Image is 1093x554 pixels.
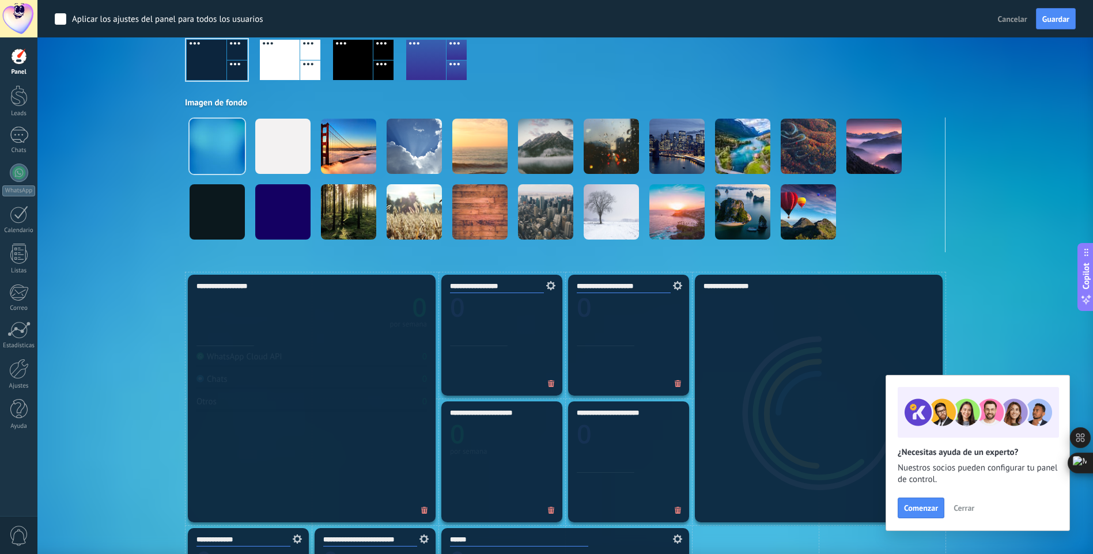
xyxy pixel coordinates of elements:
[898,462,1058,485] span: Nuestros socios pueden configurar tu panel de control.
[2,147,36,154] div: Chats
[898,498,944,518] button: Comenzar
[2,423,36,430] div: Ayuda
[1042,15,1069,23] span: Guardar
[998,14,1027,24] span: Cancelar
[2,267,36,275] div: Listas
[1036,8,1076,30] button: Guardar
[954,504,974,512] span: Cerrar
[898,447,1058,458] h2: ¿Necesitas ayuda de un experto?
[2,227,36,234] div: Calendario
[2,185,35,196] div: WhatsApp
[2,342,36,350] div: Estadísticas
[948,499,979,517] button: Cerrar
[2,110,36,117] div: Leads
[904,504,938,512] span: Comenzar
[1080,263,1092,290] span: Copilot
[993,10,1032,28] button: Cancelar
[2,69,36,76] div: Panel
[2,382,36,390] div: Ajustes
[2,305,36,312] div: Correo
[72,14,263,25] div: Aplicar los ajustes del panel para todos los usuarios
[185,97,945,108] div: Imagen de fondo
